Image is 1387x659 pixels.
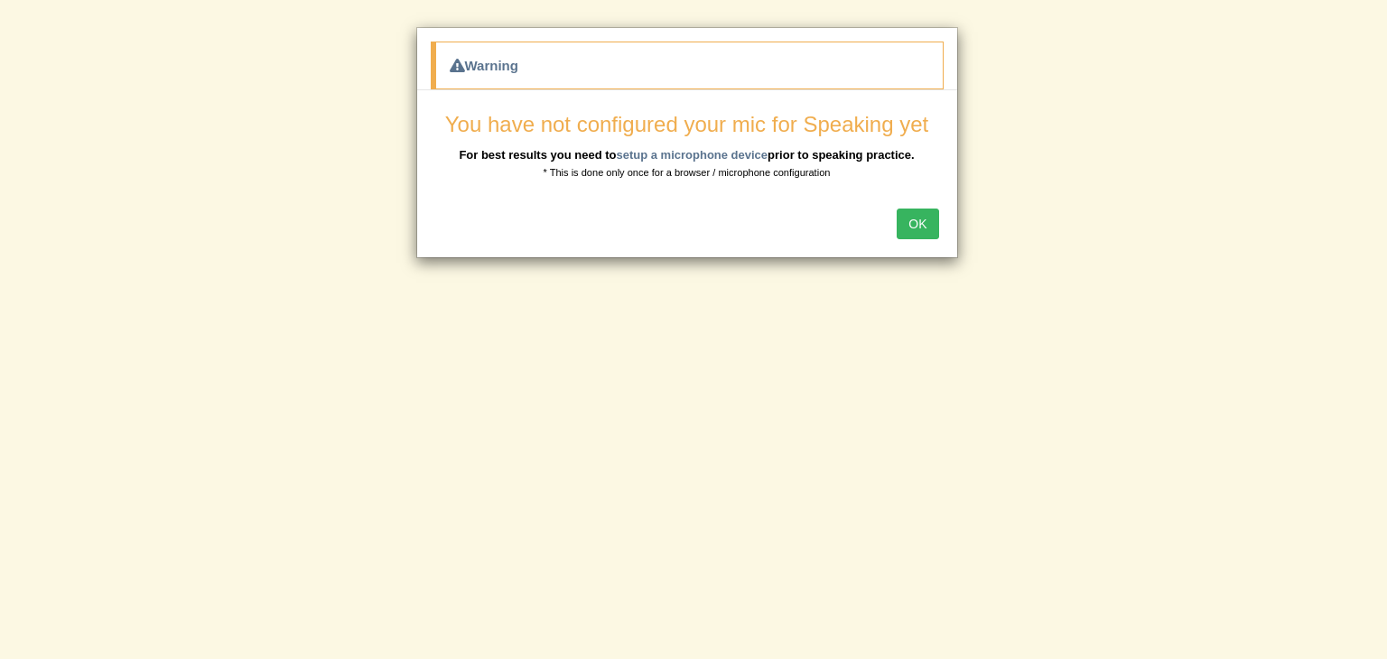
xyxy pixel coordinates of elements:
[431,42,944,89] div: Warning
[544,167,831,178] small: * This is done only once for a browser / microphone configuration
[616,148,768,162] a: setup a microphone device
[459,148,914,162] b: For best results you need to prior to speaking practice.
[445,112,928,136] span: You have not configured your mic for Speaking yet
[897,209,938,239] button: OK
